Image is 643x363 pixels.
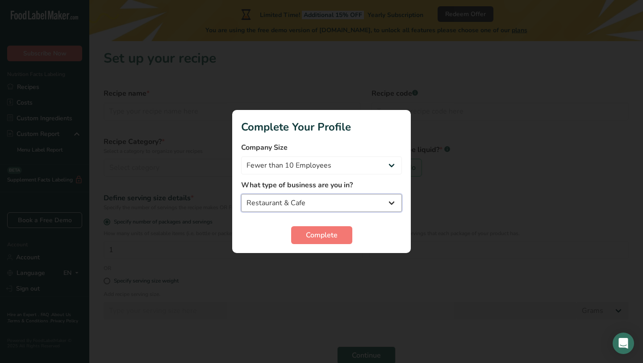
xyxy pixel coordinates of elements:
label: What type of business are you in? [241,180,402,190]
span: Complete [306,230,338,241]
button: Complete [291,226,352,244]
h1: Complete Your Profile [241,119,402,135]
label: Company Size [241,142,402,153]
div: Open Intercom Messenger [613,333,634,354]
